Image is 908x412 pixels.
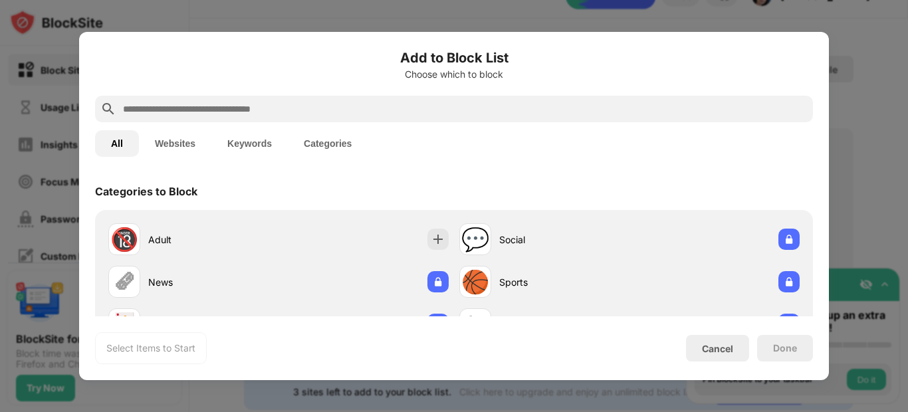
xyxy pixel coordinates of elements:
[106,342,195,355] div: Select Items to Start
[702,343,733,354] div: Cancel
[211,130,288,157] button: Keywords
[139,130,211,157] button: Websites
[95,130,139,157] button: All
[461,226,489,253] div: 💬
[113,268,136,296] div: 🗞
[499,275,629,289] div: Sports
[499,233,629,247] div: Social
[110,311,138,338] div: 🃏
[110,226,138,253] div: 🔞
[148,275,279,289] div: News
[148,233,279,247] div: Adult
[95,69,813,80] div: Choose which to block
[461,268,489,296] div: 🏀
[100,101,116,117] img: search.svg
[773,343,797,354] div: Done
[95,48,813,68] h6: Add to Block List
[288,130,368,157] button: Categories
[464,311,487,338] div: 🛍
[95,185,197,198] div: Categories to Block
